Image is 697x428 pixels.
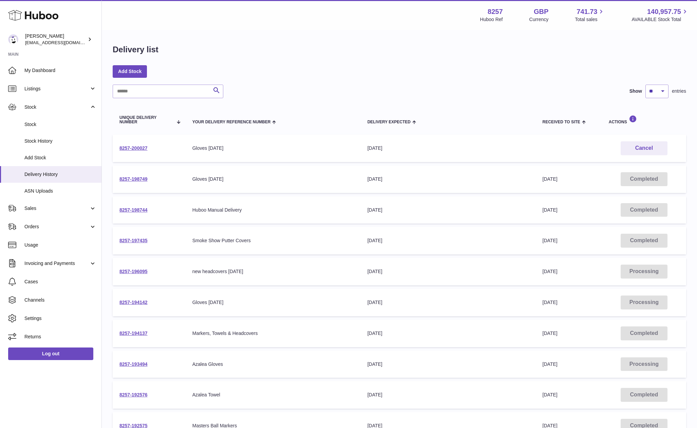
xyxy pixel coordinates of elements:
[24,315,96,322] span: Settings
[577,7,597,16] span: 741.73
[24,188,96,194] span: ASN Uploads
[113,65,147,77] a: Add Stock
[24,242,96,248] span: Usage
[575,16,605,23] span: Total sales
[24,171,96,178] span: Delivery History
[192,330,354,337] div: Markers, Towels & Headcovers
[543,207,558,213] span: [DATE]
[24,297,96,303] span: Channels
[119,176,148,182] a: 8257-198749
[119,392,148,397] a: 8257-192576
[8,347,93,360] a: Log out
[543,392,558,397] span: [DATE]
[24,104,89,110] span: Stock
[24,86,89,92] span: Listings
[119,269,148,274] a: 8257-196095
[488,7,503,16] strong: 8257
[24,155,96,161] span: Add Stock
[368,299,529,306] div: [DATE]
[24,260,89,267] span: Invoicing and Payments
[192,120,271,124] span: Your Delivery Reference Number
[192,145,354,151] div: Gloves [DATE]
[192,361,354,368] div: Azalea Gloves
[119,361,148,367] a: 8257-193494
[368,145,529,151] div: [DATE]
[672,88,686,94] span: entries
[368,361,529,368] div: [DATE]
[8,34,18,44] img: don@skinsgolf.com
[24,67,96,74] span: My Dashboard
[368,176,529,182] div: [DATE]
[368,237,529,244] div: [DATE]
[368,330,529,337] div: [DATE]
[368,120,411,124] span: Delivery Expected
[543,300,558,305] span: [DATE]
[647,7,681,16] span: 140,957.75
[119,115,173,124] span: Unique Delivery Number
[192,237,354,244] div: Smoke Show Putter Covers
[24,138,96,144] span: Stock History
[629,88,642,94] label: Show
[25,33,86,46] div: [PERSON_NAME]
[543,269,558,274] span: [DATE]
[119,331,148,336] a: 8257-194137
[368,207,529,213] div: [DATE]
[543,238,558,243] span: [DATE]
[192,176,354,182] div: Gloves [DATE]
[609,115,679,124] div: Actions
[192,207,354,213] div: Huboo Manual Delivery
[632,16,689,23] span: AVAILABLE Stock Total
[113,44,158,55] h1: Delivery list
[24,279,96,285] span: Cases
[192,392,354,398] div: Azalea Towel
[621,141,667,155] button: Cancel
[24,205,89,212] span: Sales
[24,121,96,128] span: Stock
[25,40,100,45] span: [EMAIL_ADDRESS][DOMAIN_NAME]
[534,7,548,16] strong: GBP
[543,331,558,336] span: [DATE]
[119,238,148,243] a: 8257-197435
[119,207,148,213] a: 8257-198744
[192,299,354,306] div: Gloves [DATE]
[368,268,529,275] div: [DATE]
[543,120,580,124] span: Received to Site
[192,268,354,275] div: new headcovers [DATE]
[543,361,558,367] span: [DATE]
[480,16,503,23] div: Huboo Ref
[529,16,549,23] div: Currency
[543,176,558,182] span: [DATE]
[24,224,89,230] span: Orders
[24,334,96,340] span: Returns
[575,7,605,23] a: 741.73 Total sales
[119,145,148,151] a: 8257-200027
[119,300,148,305] a: 8257-194142
[368,392,529,398] div: [DATE]
[632,7,689,23] a: 140,957.75 AVAILABLE Stock Total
